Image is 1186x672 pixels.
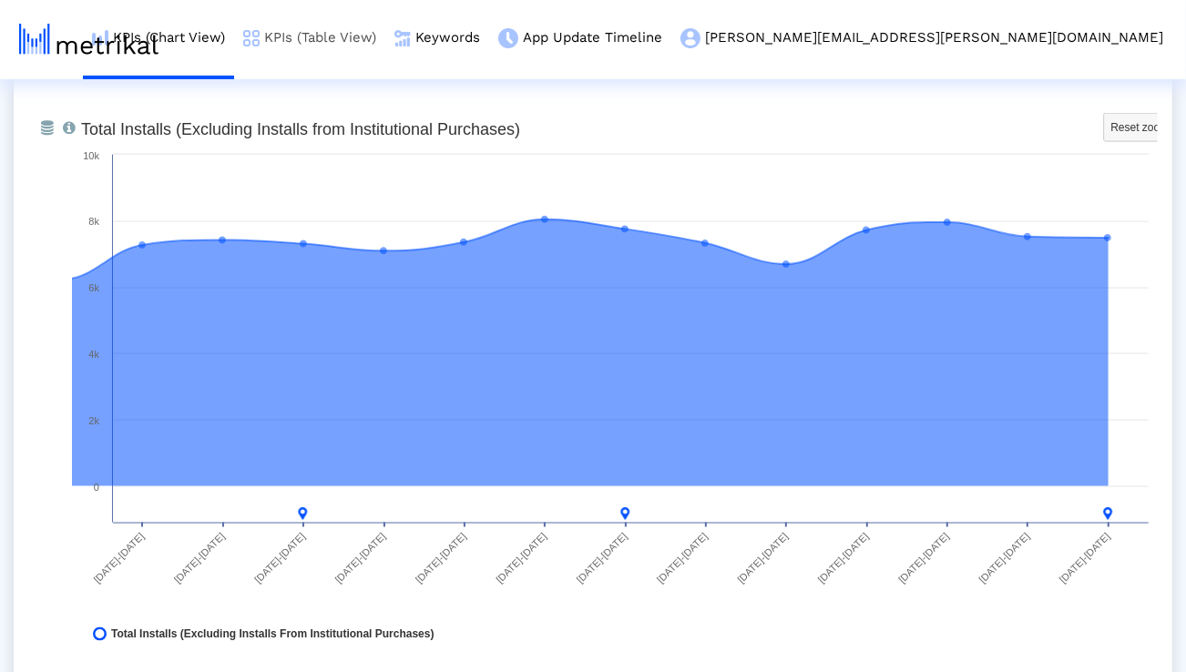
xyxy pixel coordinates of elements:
text: 4k [88,349,99,360]
text: [DATE]-[DATE] [494,531,548,585]
text: [DATE]-[DATE] [252,531,307,585]
text: 10k [83,150,99,161]
text: [DATE]-[DATE] [172,531,227,585]
text: 2k [88,415,99,426]
span: Total Installs (Excluding Installs From Institutional Purchases) [111,627,435,641]
img: app-update-menu-icon.png [498,28,518,48]
text: [DATE]-[DATE] [332,531,387,585]
text: 6k [88,282,99,293]
text: 0 [94,482,99,493]
text: [DATE]-[DATE] [655,531,710,585]
img: metrical-logo-light.png [19,24,158,55]
text: [DATE]-[DATE] [976,531,1031,585]
text: [DATE]-[DATE] [735,531,790,585]
img: kpi-table-menu-icon.png [243,30,260,46]
text: [DATE]-[DATE] [414,531,468,585]
tspan: Total Installs (Excluding Installs from Institutional Purchases) [81,120,520,138]
text: 8k [88,216,99,227]
img: my-account-menu-icon.png [680,28,700,48]
tspan: Reset zoom [1110,121,1169,134]
text: [DATE]-[DATE] [816,531,871,585]
text: [DATE]-[DATE] [1058,531,1112,585]
text: [DATE]-[DATE] [91,531,146,585]
text: [DATE]-[DATE] [575,531,629,585]
img: keywords.png [394,30,411,46]
text: [DATE]-[DATE] [896,531,951,585]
